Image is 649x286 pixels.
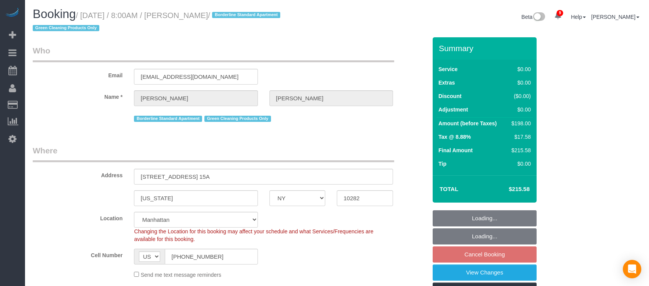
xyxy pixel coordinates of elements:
[508,65,531,73] div: $0.00
[438,133,471,141] label: Tax @ 8.88%
[508,146,531,154] div: $215.58
[33,11,283,33] small: / [DATE] / 8:00AM / [PERSON_NAME]
[134,69,258,85] input: Email
[33,25,99,31] span: Green Cleaning Products Only
[438,146,473,154] label: Final Amount
[508,133,531,141] div: $17.58
[438,106,468,113] label: Adjustment
[269,90,393,106] input: Last Name
[27,169,128,179] label: Address
[337,190,393,206] input: Zip Code
[134,116,202,122] span: Borderline Standard Apartment
[557,10,563,16] span: 9
[134,228,373,242] span: Changing the Location for this booking may affect your schedule and what Services/Frequencies are...
[438,92,462,100] label: Discount
[532,12,545,22] img: New interface
[141,272,221,278] span: Send me text message reminders
[508,106,531,113] div: $0.00
[440,186,458,192] strong: Total
[204,116,271,122] span: Green Cleaning Products Only
[33,45,394,62] legend: Who
[508,120,531,127] div: $198.00
[438,65,458,73] label: Service
[438,120,497,127] label: Amount (before Taxes)
[27,69,128,79] label: Email
[438,160,447,168] label: Tip
[571,14,586,20] a: Help
[438,79,455,86] label: Extras
[165,249,258,264] input: Cell Number
[486,186,530,193] h4: $215.58
[508,92,531,100] div: ($0.00)
[623,260,641,278] div: Open Intercom Messenger
[212,12,280,18] span: Borderline Standard Apartment
[508,160,531,168] div: $0.00
[27,249,128,259] label: Cell Number
[27,90,128,101] label: Name *
[5,8,20,18] img: Automaid Logo
[433,264,537,281] a: View Changes
[27,212,128,222] label: Location
[550,8,565,25] a: 9
[591,14,639,20] a: [PERSON_NAME]
[522,14,545,20] a: Beta
[33,7,76,21] span: Booking
[508,79,531,86] div: $0.00
[439,44,533,53] h3: Summary
[134,190,258,206] input: City
[134,90,258,106] input: First Name
[33,145,394,162] legend: Where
